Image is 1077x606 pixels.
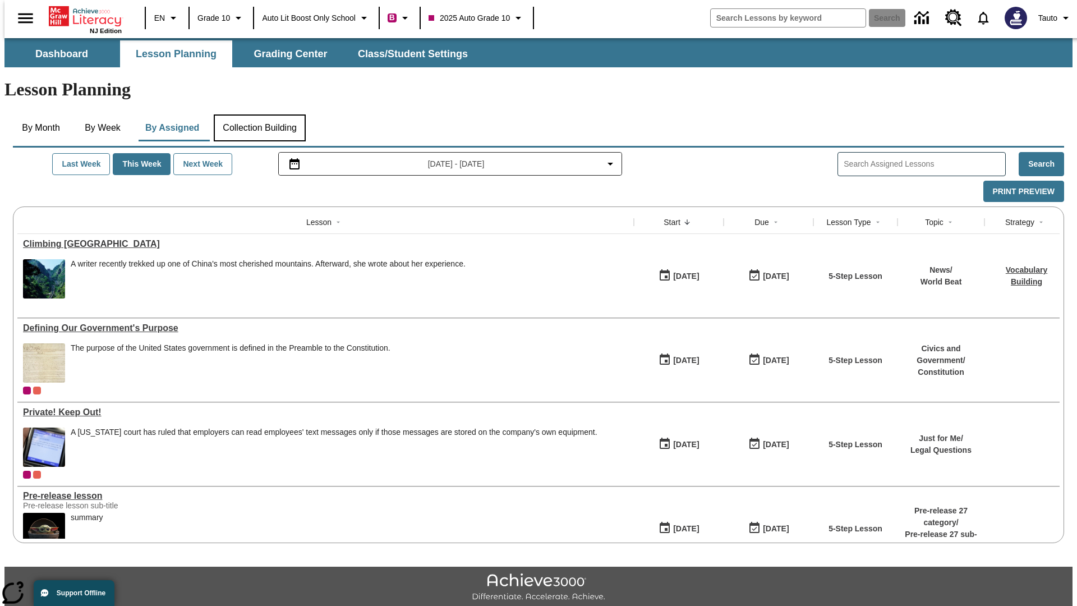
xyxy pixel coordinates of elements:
[149,8,185,28] button: Language: EN, Select a language
[673,269,699,283] div: [DATE]
[871,215,885,229] button: Sort
[744,265,793,287] button: 06/30/26: Last day the lesson can be accessed
[664,217,680,228] div: Start
[925,217,943,228] div: Topic
[23,387,31,394] div: Current Class
[744,434,793,455] button: 04/20/26: Last day the lesson can be accessed
[903,366,979,378] p: Constitution
[829,270,882,282] p: 5-Step Lesson
[920,276,962,288] p: World Beat
[120,40,232,67] button: Lesson Planning
[829,523,882,535] p: 5-Step Lesson
[23,407,628,417] a: Private! Keep Out!, Lessons
[969,3,998,33] a: Notifications
[257,8,375,28] button: School: Auto Lit Boost only School, Select your school
[49,5,122,27] a: Home
[763,353,789,368] div: [DATE]
[4,40,478,67] div: SubNavbar
[655,265,703,287] button: 07/22/25: First time the lesson was available
[920,264,962,276] p: News /
[49,4,122,34] div: Home
[844,156,1005,172] input: Search Assigned Lessons
[71,343,390,383] div: The purpose of the United States government is defined in the Preamble to the Constitution.
[903,529,979,552] p: Pre-release 27 sub-category
[136,48,217,61] span: Lesson Planning
[306,217,332,228] div: Lesson
[197,12,230,24] span: Grade 10
[744,350,793,371] button: 03/31/26: Last day the lesson can be accessed
[154,12,165,24] span: EN
[332,215,345,229] button: Sort
[903,343,979,366] p: Civics and Government /
[655,350,703,371] button: 07/01/25: First time the lesson was available
[71,428,597,467] div: A California court has ruled that employers can read employees' text messages only if those messa...
[383,8,416,28] button: Boost Class color is violet red. Change class color
[998,3,1034,33] button: Select a new avatar
[763,438,789,452] div: [DATE]
[193,8,250,28] button: Grade: Grade 10, Select a grade
[763,269,789,283] div: [DATE]
[23,471,31,479] div: Current Class
[673,438,699,452] div: [DATE]
[1019,152,1064,176] button: Search
[23,239,628,249] div: Climbing Mount Tai
[1034,215,1048,229] button: Sort
[136,114,208,141] button: By Assigned
[23,513,65,552] img: hero alt text
[680,215,694,229] button: Sort
[23,407,628,417] div: Private! Keep Out!
[358,48,468,61] span: Class/Student Settings
[769,215,783,229] button: Sort
[349,40,477,67] button: Class/Student Settings
[1005,217,1034,228] div: Strategy
[826,217,871,228] div: Lesson Type
[57,589,105,597] span: Support Offline
[71,513,103,522] div: summary
[829,439,882,451] p: 5-Step Lesson
[33,471,41,479] div: OL 2025 Auto Grade 11
[744,518,793,539] button: 01/25/26: Last day the lesson can be accessed
[908,3,938,34] a: Data Center
[34,580,114,606] button: Support Offline
[754,217,769,228] div: Due
[910,433,972,444] p: Just for Me /
[1034,8,1077,28] button: Profile/Settings
[604,157,617,171] svg: Collapse Date Range Filter
[33,387,41,394] div: OL 2025 Auto Grade 11
[262,12,356,24] span: Auto Lit Boost only School
[283,157,618,171] button: Select the date range menu item
[763,522,789,536] div: [DATE]
[234,40,347,67] button: Grading Center
[429,12,510,24] span: 2025 Auto Grade 10
[71,259,466,269] div: A writer recently trekked up one of China's most cherished mountains. Afterward, she wrote about ...
[1006,265,1047,286] a: Vocabulary Building
[428,158,485,170] span: [DATE] - [DATE]
[13,114,69,141] button: By Month
[655,434,703,455] button: 04/14/25: First time the lesson was available
[173,153,232,175] button: Next Week
[23,428,65,467] img: Close-up of the screen of a mobile phone. After a lawsuit, a court ruled that companies may read ...
[23,491,628,501] a: Pre-release lesson, Lessons
[1005,7,1027,29] img: Avatar
[23,343,65,383] img: This historic document written in calligraphic script on aged parchment, is the Preamble of the C...
[472,573,605,602] img: Achieve3000 Differentiate Accelerate Achieve
[6,40,118,67] button: Dashboard
[983,181,1064,203] button: Print Preview
[71,343,390,353] div: The purpose of the United States government is defined in the Preamble to the Constitution.
[9,2,42,35] button: Open side menu
[4,79,1073,100] h1: Lesson Planning
[903,505,979,529] p: Pre-release 27 category /
[424,8,530,28] button: Class: 2025 Auto Grade 10, Select your class
[829,355,882,366] p: 5-Step Lesson
[52,153,110,175] button: Last Week
[655,518,703,539] button: 01/22/25: First time the lesson was available
[71,513,103,552] div: summary
[35,48,88,61] span: Dashboard
[90,27,122,34] span: NJ Edition
[23,239,628,249] a: Climbing Mount Tai, Lessons
[71,428,597,437] div: A [US_STATE] court has ruled that employers can read employees' text messages only if those messa...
